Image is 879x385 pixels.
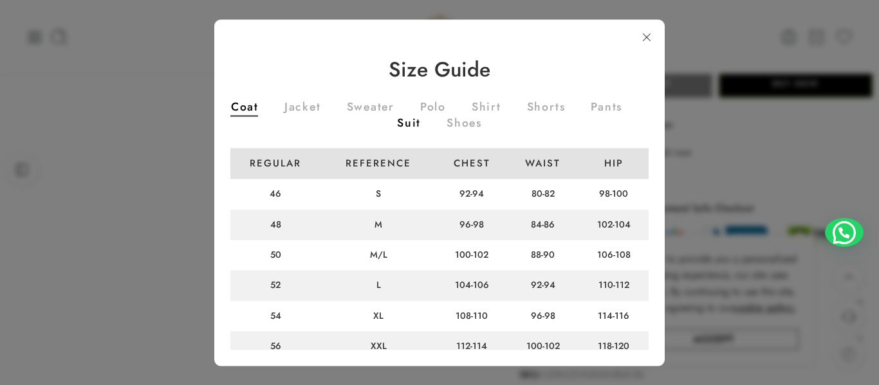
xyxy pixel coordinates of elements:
td: Reference [321,148,436,179]
td: L [321,271,436,301]
td: XL [321,301,436,331]
td: Hip [578,148,649,179]
td: M/L [321,240,436,271]
a: Jacket [284,102,321,116]
a: Suit [397,118,421,132]
td: Waist [507,148,578,179]
td: 100-102 [507,332,578,362]
h3: Size Guide [230,59,649,80]
td: 50 [230,240,321,271]
td: Regular [230,148,321,179]
td: 80-82 [507,179,578,210]
td: 108-110 [436,301,508,331]
td: XXL [321,332,436,362]
td: Chest [436,148,508,179]
a: Shirt [472,102,501,116]
td: 84-86 [507,210,578,240]
a: Shoes [447,118,482,132]
td: 110-112 [578,271,649,301]
td: 98-100 [578,179,649,210]
td: 96-98 [507,301,578,331]
td: 56 [230,332,321,362]
a: Sweater [347,102,394,116]
td: S [321,179,436,210]
td: 100-102 [436,240,508,271]
td: 106-108 [578,240,649,271]
td: 112-114 [436,332,508,362]
td: 92-94 [507,271,578,301]
a: Pants [591,102,622,116]
td: 102-104 [578,210,649,240]
a: Polo [420,102,446,116]
td: 118-120 [578,332,649,362]
td: 52 [230,271,321,301]
td: 96-98 [436,210,508,240]
a: Shorts [527,102,566,116]
td: 46 [230,179,321,210]
td: 48 [230,210,321,240]
a: Coat [231,102,259,116]
td: M [321,210,436,240]
td: 114-116 [578,301,649,331]
td: 54 [230,301,321,331]
td: 92-94 [436,179,508,210]
td: 104-106 [436,271,508,301]
td: 88-90 [507,240,578,271]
